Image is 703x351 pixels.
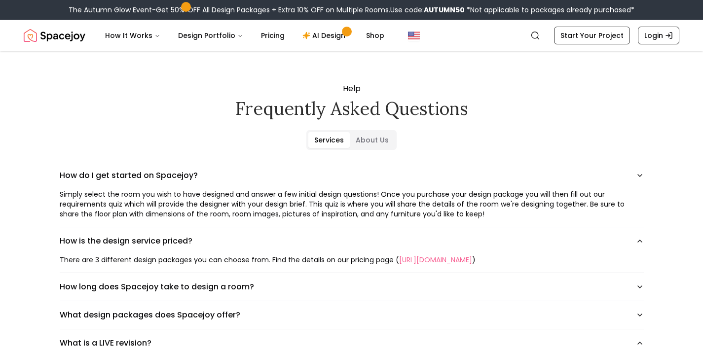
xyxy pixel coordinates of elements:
[465,5,634,15] span: *Not applicable to packages already purchased*
[358,26,392,45] a: Shop
[60,255,644,273] div: How is the design service priced?
[60,273,644,301] button: How long does Spacejoy take to design a room?
[97,26,392,45] nav: Main
[638,27,679,44] a: Login
[60,227,644,255] button: How is the design service priced?
[408,30,420,41] img: United States
[97,26,168,45] button: How It Works
[60,162,644,189] button: How do I get started on Spacejoy?
[554,27,630,44] a: Start Your Project
[60,255,644,265] div: There are 3 different design packages you can choose from. Find the details on our pricing page ( )
[44,83,660,118] div: Help
[60,189,644,227] div: How do I get started on Spacejoy?
[295,26,356,45] a: AI Design
[44,99,660,118] h2: Frequently asked questions
[24,26,85,45] a: Spacejoy
[308,132,350,148] button: Services
[69,5,634,15] div: The Autumn Glow Event-Get 50% OFF All Design Packages + Extra 10% OFF on Multiple Rooms.
[60,301,644,329] button: What design packages does Spacejoy offer?
[399,255,472,265] a: [URL][DOMAIN_NAME]
[390,5,465,15] span: Use code:
[424,5,465,15] b: AUTUMN50
[60,189,644,219] div: Simply select the room you wish to have designed and answer a few initial design questions! Once ...
[170,26,251,45] button: Design Portfolio
[24,20,679,51] nav: Global
[253,26,293,45] a: Pricing
[24,26,85,45] img: Spacejoy Logo
[350,132,395,148] button: About Us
